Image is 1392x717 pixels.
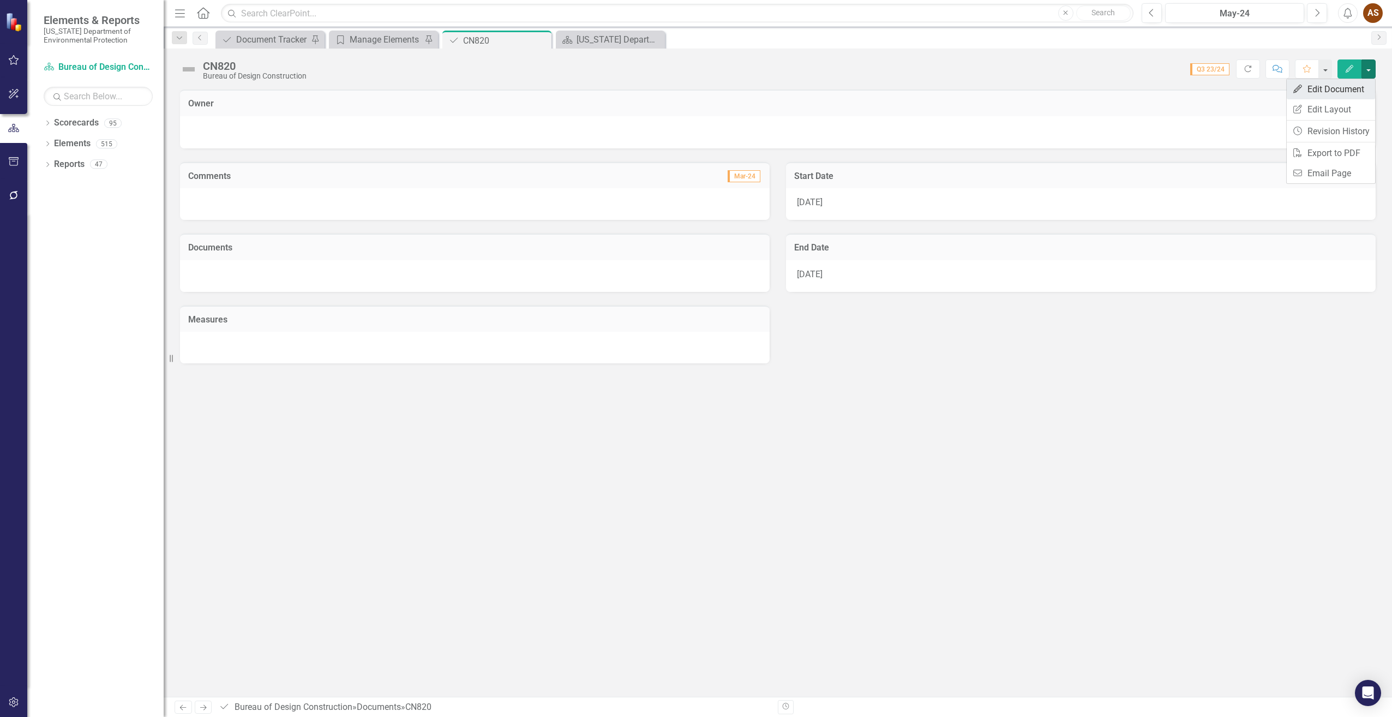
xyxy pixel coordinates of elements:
a: Export to PDF [1287,143,1375,163]
a: Scorecards [54,117,99,129]
h3: Comments [188,171,508,181]
button: AS [1363,3,1383,23]
span: Search [1091,8,1115,17]
small: [US_STATE] Department of Environmental Protection [44,27,153,45]
h3: Documents [188,243,761,253]
a: Bureau of Design Construction [235,702,352,712]
a: Email Page [1287,163,1375,183]
h3: Measures [188,315,761,325]
a: Revision History [1287,121,1375,141]
div: 515 [96,139,117,148]
div: CN820 [463,34,549,47]
a: Bureau of Design Construction [44,61,153,74]
h3: End Date [794,243,1367,253]
img: ClearPoint Strategy [5,13,25,32]
div: [US_STATE] Department of Environmental Protection [577,33,662,46]
a: Document Tracker [218,33,308,46]
div: May-24 [1169,7,1300,20]
span: [DATE] [797,269,823,279]
div: Open Intercom Messenger [1355,680,1381,706]
a: Edit Document [1287,79,1375,99]
span: [DATE] [797,197,823,207]
img: Not Defined [180,61,197,78]
div: 47 [90,160,107,169]
div: Document Tracker [236,33,308,46]
div: Bureau of Design Construction [203,72,307,80]
a: Edit Layout [1287,99,1375,119]
a: Manage Elements [332,33,422,46]
input: Search ClearPoint... [221,4,1133,23]
button: Search [1076,5,1131,21]
button: May-24 [1165,3,1304,23]
div: Manage Elements [350,33,422,46]
a: Documents [357,702,401,712]
h3: Owner [188,99,1367,109]
div: » » [219,701,770,714]
a: [US_STATE] Department of Environmental Protection [559,33,662,46]
span: Elements & Reports [44,14,153,27]
a: Elements [54,138,91,150]
div: CN820 [203,60,307,72]
input: Search Below... [44,87,153,106]
span: Q3 23/24 [1190,63,1229,75]
a: Reports [54,158,85,171]
span: Mar-24 [728,170,760,182]
h3: Start Date [794,171,1367,181]
div: CN820 [405,702,431,712]
div: 95 [104,118,122,128]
